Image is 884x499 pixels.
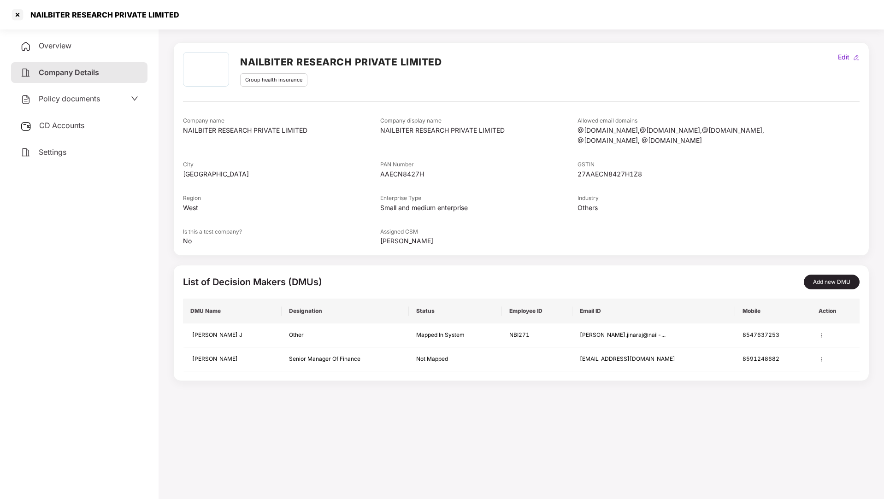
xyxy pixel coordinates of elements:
div: AAECN8427H [380,169,578,179]
img: svg+xml;base64,PHN2ZyB4bWxucz0iaHR0cDovL3d3dy53My5vcmcvMjAwMC9zdmciIHdpZHRoPSIyNCIgaGVpZ2h0PSIyNC... [20,67,31,78]
th: Email ID [572,299,735,323]
td: NBI271 [502,323,572,347]
td: [PERSON_NAME] [183,347,282,371]
div: Company display name [380,117,578,125]
div: Company name [183,117,380,125]
img: svg+xml;base64,PHN2ZyB4bWxucz0iaHR0cDovL3d3dy53My5vcmcvMjAwMC9zdmciIHdpZHRoPSIyNCIgaGVpZ2h0PSIyNC... [20,41,31,52]
th: Designation [282,299,409,323]
div: Enterprise Type [380,194,578,203]
span: Policy documents [39,94,100,103]
span: Overview [39,41,71,50]
div: Edit [836,52,851,62]
div: NAILBITER RESEARCH PRIVATE LIMITED [25,10,179,19]
div: Is this a test company? [183,228,380,236]
h2: NAILBITER RESEARCH PRIVATE LIMITED [240,54,442,70]
img: svg+xml;base64,PHN2ZyB3aWR0aD0iMjUiIGhlaWdodD0iMjQiIHZpZXdCb3g9IjAgMCAyNSAyNCIgZmlsbD0ibm9uZSIgeG... [20,121,32,132]
div: Small and medium enterprise [380,203,578,213]
span: down [131,95,138,102]
span: Other [289,331,304,338]
div: Mapped In System [416,331,495,340]
img: manage [819,332,825,339]
div: [PERSON_NAME].jinaraj@nail-... [580,331,728,340]
div: GSTIN [578,160,775,169]
th: Status [409,299,502,323]
div: 8547637253 [743,331,804,340]
div: 8591248682 [743,355,804,364]
span: Company Details [39,68,99,77]
img: editIcon [853,54,860,61]
div: City [183,160,380,169]
img: svg+xml;base64,PHN2ZyB4bWxucz0iaHR0cDovL3d3dy53My5vcmcvMjAwMC9zdmciIHdpZHRoPSIyNCIgaGVpZ2h0PSIyNC... [20,147,31,158]
span: Settings [39,147,66,157]
div: [EMAIL_ADDRESS][DOMAIN_NAME] [580,355,728,364]
div: NAILBITER RESEARCH PRIVATE LIMITED [183,125,380,135]
div: [GEOGRAPHIC_DATA] [183,169,380,179]
div: Region [183,194,380,203]
span: CD Accounts [39,121,84,130]
div: Others [578,203,775,213]
div: @[DOMAIN_NAME],@[DOMAIN_NAME],@[DOMAIN_NAME], @[DOMAIN_NAME], @[DOMAIN_NAME] [578,125,775,146]
div: 27AAECN8427H1Z8 [578,169,775,179]
div: West [183,203,380,213]
div: [PERSON_NAME] [380,236,578,246]
div: NAILBITER RESEARCH PRIVATE LIMITED [380,125,578,135]
span: List of Decision Makers (DMUs) [183,276,322,288]
img: svg+xml;base64,PHN2ZyB4bWxucz0iaHR0cDovL3d3dy53My5vcmcvMjAwMC9zdmciIHdpZHRoPSIyNCIgaGVpZ2h0PSIyNC... [20,94,31,105]
div: No [183,236,380,246]
div: Assigned CSM [380,228,578,236]
td: [PERSON_NAME] J [183,323,282,347]
div: PAN Number [380,160,578,169]
th: Mobile [735,299,811,323]
div: Allowed email domains [578,117,775,125]
div: Not Mapped [416,355,495,364]
button: Add new DMU [804,275,860,289]
th: Action [811,299,860,323]
div: Industry [578,194,775,203]
span: Senior Manager Of Finance [289,355,360,362]
th: DMU Name [183,299,282,323]
div: Group health insurance [240,73,307,87]
img: manage [819,356,825,363]
th: Employee ID [502,299,572,323]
